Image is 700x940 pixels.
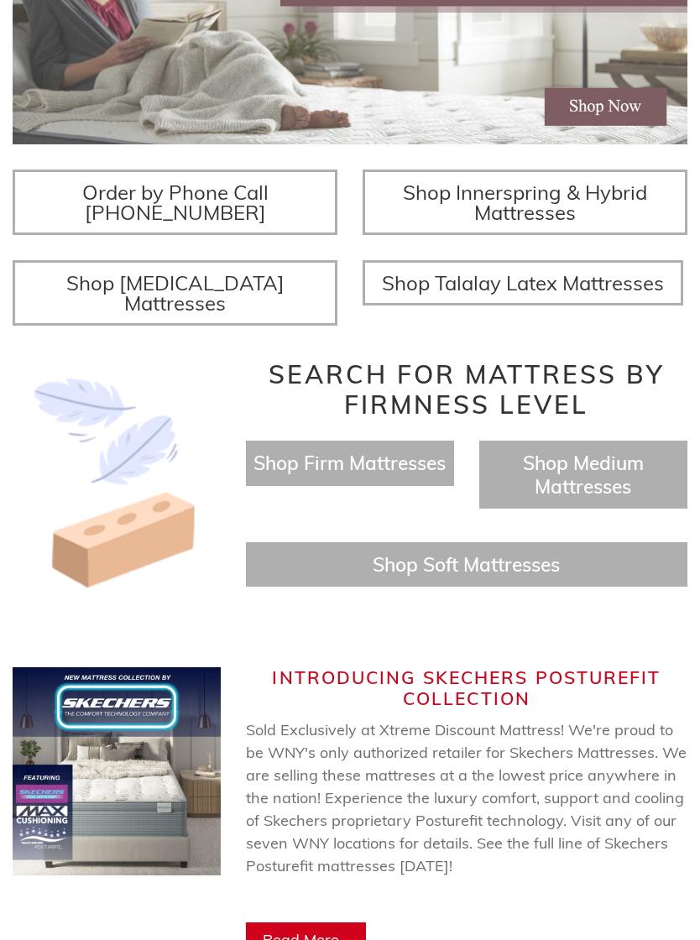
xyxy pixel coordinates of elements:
a: Shop Talalay Latex Mattresses [363,261,683,306]
span: Shop Innerspring & Hybrid Mattresses [403,180,647,226]
a: Shop Firm Mattresses [253,452,446,476]
span: Order by Phone Call [PHONE_NUMBER] [82,180,269,226]
a: Shop Medium Mattresses [523,452,644,499]
a: Shop Innerspring & Hybrid Mattresses [363,170,687,236]
img: Skechers Web Banner (750 x 750 px) (2).jpg__PID:de10003e-3404-460f-8276-e05f03caa093 [13,668,221,876]
span: Sold Exclusively at Xtreme Discount Mattress! We're proud to be WNY's only authorized retailer fo... [246,721,687,922]
img: Image-of-brick- and-feather-representing-firm-and-soft-feel [13,360,221,608]
a: Shop Soft Mattresses [373,553,560,577]
a: Shop [MEDICAL_DATA] Mattresses [13,261,337,326]
span: Search for Mattress by Firmness Level [269,359,665,421]
span: Introducing Skechers Posturefit Collection [272,667,661,710]
a: Order by Phone Call [PHONE_NUMBER] [13,170,337,236]
span: Shop [MEDICAL_DATA] Mattresses [66,271,285,316]
span: Shop Talalay Latex Mattresses [382,271,664,296]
